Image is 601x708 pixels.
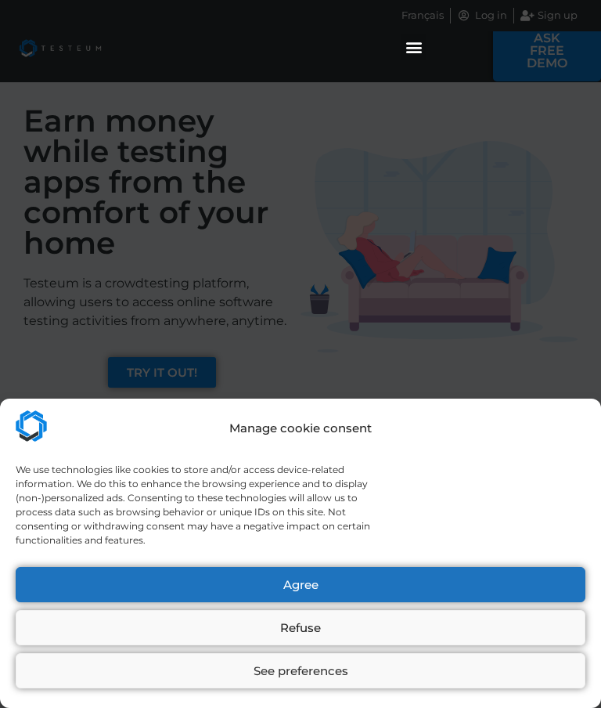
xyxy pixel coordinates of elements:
button: See preferences [16,653,585,688]
img: Testeum.com - Application crowdtesting platform [16,410,47,442]
button: Refuse [16,610,585,645]
div: We use technologies like cookies to store and/or access device-related information. We do this to... [16,463,394,547]
button: Agree [16,567,585,602]
div: Menu Toggle [401,34,426,60]
div: Manage cookie consent [229,420,372,438]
